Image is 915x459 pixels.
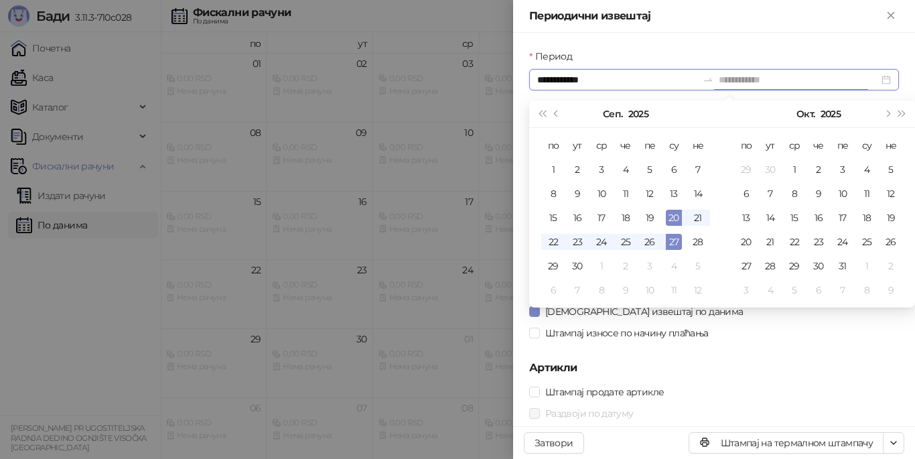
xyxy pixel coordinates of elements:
[541,182,565,206] td: 2025-09-08
[545,258,561,274] div: 29
[662,230,686,254] td: 2025-09-27
[666,161,682,178] div: 6
[811,161,827,178] div: 2
[541,157,565,182] td: 2025-09-01
[786,258,802,274] div: 29
[618,234,634,250] div: 25
[642,258,658,274] div: 3
[642,210,658,226] div: 19
[666,210,682,226] div: 20
[545,234,561,250] div: 22
[786,234,802,250] div: 22
[758,278,782,302] td: 2025-11-04
[782,230,806,254] td: 2025-10-22
[618,258,634,274] div: 2
[686,206,710,230] td: 2025-09-21
[762,186,778,202] div: 7
[734,157,758,182] td: 2025-09-29
[662,206,686,230] td: 2025-09-20
[638,182,662,206] td: 2025-09-12
[806,230,831,254] td: 2025-10-23
[666,258,682,274] div: 4
[689,432,884,454] button: Штампај на термалном штампачу
[734,278,758,302] td: 2025-11-03
[859,161,875,178] div: 4
[614,230,638,254] td: 2025-09-25
[638,230,662,254] td: 2025-09-26
[855,157,879,182] td: 2025-10-04
[703,74,713,85] span: swap-right
[541,133,565,157] th: по
[589,278,614,302] td: 2025-10-08
[569,258,585,274] div: 30
[569,234,585,250] div: 23
[883,282,899,298] div: 9
[758,182,782,206] td: 2025-10-07
[545,186,561,202] div: 8
[831,278,855,302] td: 2025-11-07
[529,360,899,376] h5: Артикли
[529,49,580,64] label: Период
[569,161,585,178] div: 2
[642,282,658,298] div: 10
[662,182,686,206] td: 2025-09-13
[734,182,758,206] td: 2025-10-06
[738,210,754,226] div: 13
[618,186,634,202] div: 11
[524,432,584,454] button: Затвори
[758,230,782,254] td: 2025-10-21
[762,234,778,250] div: 21
[734,206,758,230] td: 2025-10-13
[895,101,910,127] button: Следећа година (Control + right)
[614,157,638,182] td: 2025-09-04
[565,157,589,182] td: 2025-09-02
[806,206,831,230] td: 2025-10-16
[541,254,565,278] td: 2025-09-29
[821,101,841,127] button: Изабери годину
[883,210,899,226] div: 19
[782,133,806,157] th: ср
[540,326,714,340] span: Штампај износе по начину плаћања
[638,133,662,157] th: пе
[686,182,710,206] td: 2025-09-14
[806,254,831,278] td: 2025-10-30
[738,186,754,202] div: 6
[589,230,614,254] td: 2025-09-24
[738,258,754,274] div: 27
[786,282,802,298] div: 5
[806,133,831,157] th: че
[855,230,879,254] td: 2025-10-25
[638,278,662,302] td: 2025-10-10
[879,254,903,278] td: 2025-11-02
[879,206,903,230] td: 2025-10-19
[883,161,899,178] div: 5
[796,101,815,127] button: Изабери месец
[565,182,589,206] td: 2025-09-09
[569,282,585,298] div: 7
[614,182,638,206] td: 2025-09-11
[614,133,638,157] th: че
[835,210,851,226] div: 17
[859,210,875,226] div: 18
[614,254,638,278] td: 2025-10-02
[879,278,903,302] td: 2025-11-09
[859,258,875,274] div: 1
[835,282,851,298] div: 7
[806,182,831,206] td: 2025-10-09
[540,304,748,319] span: [DEMOGRAPHIC_DATA] извештај по данима
[614,206,638,230] td: 2025-09-18
[786,161,802,178] div: 1
[686,157,710,182] td: 2025-09-07
[638,157,662,182] td: 2025-09-05
[662,278,686,302] td: 2025-10-11
[603,101,622,127] button: Изабери месец
[618,210,634,226] div: 18
[835,186,851,202] div: 10
[638,254,662,278] td: 2025-10-03
[879,230,903,254] td: 2025-10-26
[589,254,614,278] td: 2025-10-01
[703,74,713,85] span: to
[786,210,802,226] div: 15
[545,161,561,178] div: 1
[831,182,855,206] td: 2025-10-10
